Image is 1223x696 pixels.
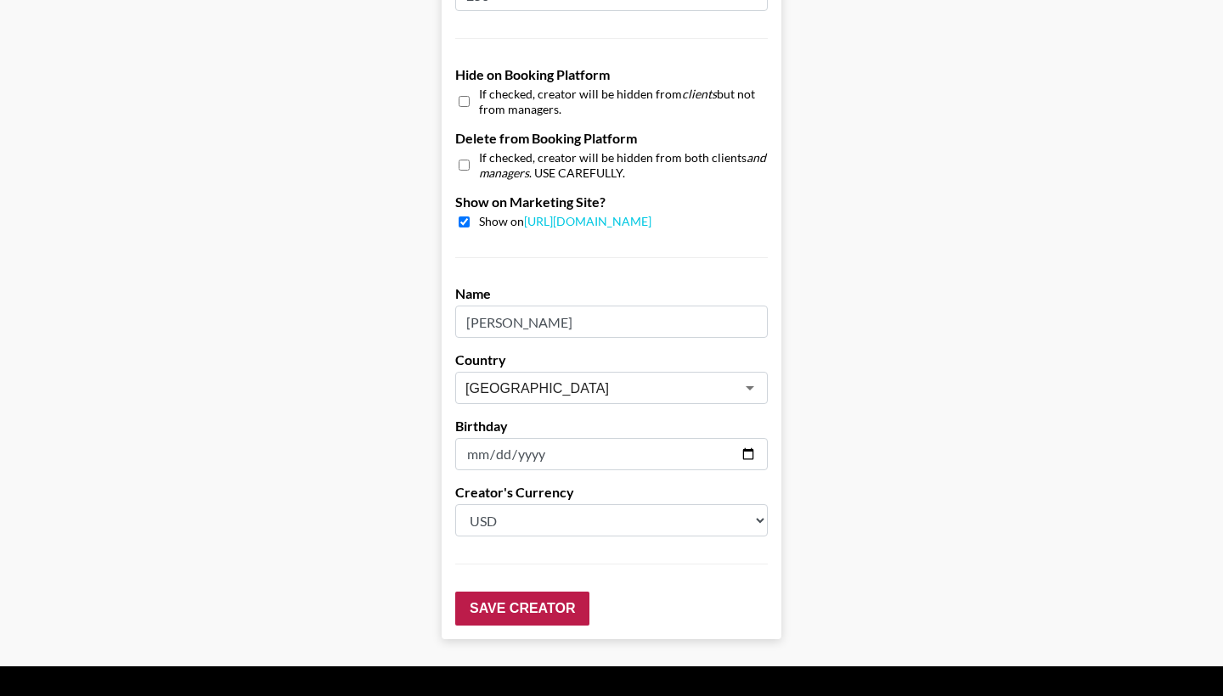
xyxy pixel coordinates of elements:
span: Show on [479,214,651,230]
label: Name [455,285,768,302]
em: and managers [479,150,766,180]
button: Open [738,376,762,400]
label: Hide on Booking Platform [455,66,768,83]
span: If checked, creator will be hidden from both clients . USE CAREFULLY. [479,150,768,180]
label: Birthday [455,418,768,435]
input: Save Creator [455,592,589,626]
label: Show on Marketing Site? [455,194,768,210]
a: [URL][DOMAIN_NAME] [524,214,651,228]
em: clients [682,87,717,101]
span: If checked, creator will be hidden from but not from managers. [479,87,768,116]
label: Creator's Currency [455,484,768,501]
label: Delete from Booking Platform [455,130,768,147]
label: Country [455,351,768,368]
